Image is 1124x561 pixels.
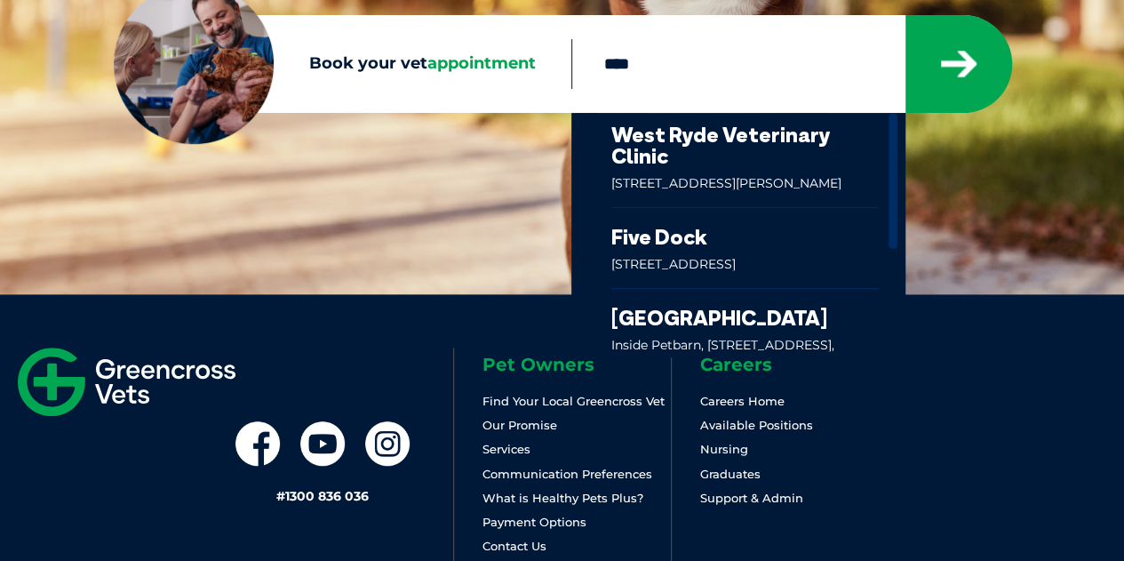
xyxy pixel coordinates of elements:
[482,467,652,481] a: Communication Preferences
[482,442,530,456] a: Services
[276,488,285,504] span: #
[700,467,761,481] a: Graduates
[700,491,803,505] a: Support & Admin
[482,539,546,553] a: Contact Us
[427,53,536,73] span: appointment
[482,394,665,408] a: Find Your Local Greencross Vet
[700,394,785,408] a: Careers Home
[700,356,889,373] h6: Careers
[276,488,369,504] a: #1300 836 036
[114,51,571,77] label: Book your vet
[482,356,671,373] h6: Pet Owners
[700,418,813,432] a: Available Positions
[700,442,748,456] a: Nursing
[482,418,557,432] a: Our Promise
[482,491,643,505] a: What is Healthy Pets Plus?
[482,515,586,529] a: Payment Options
